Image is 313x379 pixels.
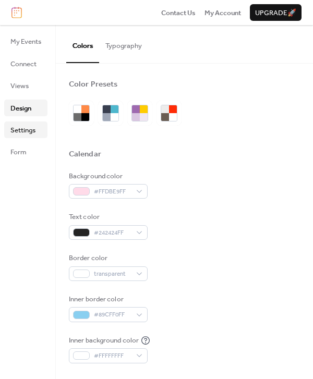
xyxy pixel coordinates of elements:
[94,351,131,361] span: #FFFFFFFF
[161,7,196,18] a: Contact Us
[66,25,99,63] button: Colors
[69,335,139,346] div: Inner background color
[250,4,302,21] button: Upgrade🚀
[69,253,146,263] div: Border color
[69,79,117,90] div: Color Presets
[11,7,22,18] img: logo
[69,149,101,160] div: Calendar
[204,7,241,18] a: My Account
[4,121,47,138] a: Settings
[94,228,131,238] span: #242424FF
[4,100,47,116] a: Design
[10,125,35,136] span: Settings
[10,81,29,91] span: Views
[10,36,41,47] span: My Events
[69,294,146,304] div: Inner border color
[10,147,27,157] span: Form
[161,8,196,18] span: Contact Us
[99,25,148,62] button: Typography
[10,59,37,69] span: Connect
[255,8,296,18] span: Upgrade 🚀
[204,8,241,18] span: My Account
[10,103,31,114] span: Design
[4,55,47,72] a: Connect
[4,77,47,94] a: Views
[69,171,146,181] div: Background color
[94,187,131,197] span: #FFDBE9FF
[4,143,47,160] a: Form
[94,310,131,320] span: #89CFF0FF
[4,33,47,50] a: My Events
[69,212,146,222] div: Text color
[94,269,131,279] span: transparent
